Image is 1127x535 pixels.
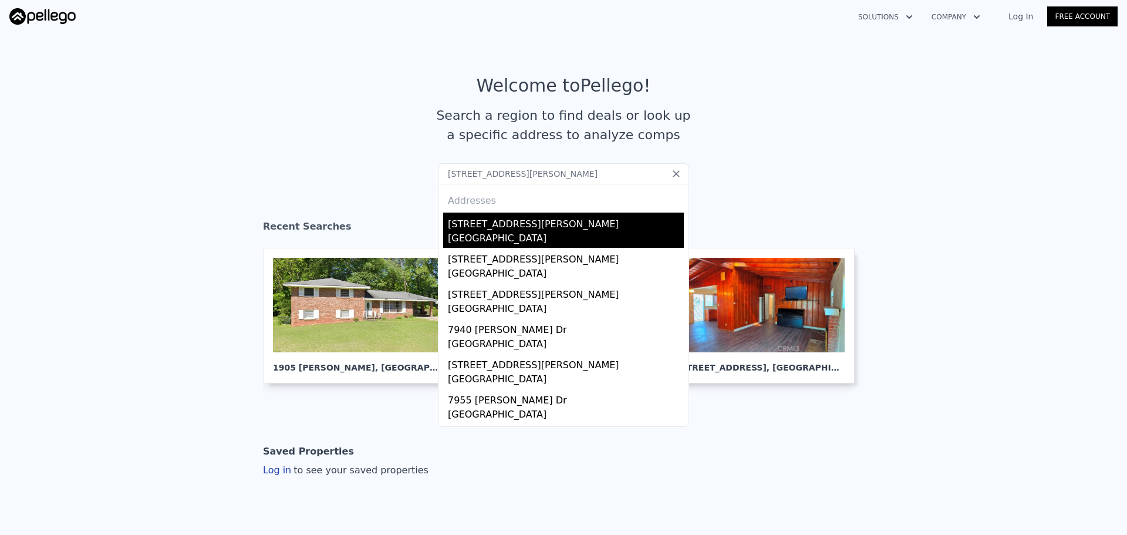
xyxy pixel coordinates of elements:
div: 7955 [PERSON_NAME] Dr [448,389,684,408]
div: 7943 [PERSON_NAME] Dr [448,424,684,443]
div: Saved Properties [263,440,354,463]
a: 1905 [PERSON_NAME], [GEOGRAPHIC_DATA] [263,248,460,383]
div: 7940 [PERSON_NAME] Dr [448,318,684,337]
div: [GEOGRAPHIC_DATA] [448,372,684,389]
div: [GEOGRAPHIC_DATA] [448,231,684,248]
div: [STREET_ADDRESS][PERSON_NAME] [448,283,684,302]
a: [STREET_ADDRESS], [GEOGRAPHIC_DATA] [667,248,864,383]
div: [GEOGRAPHIC_DATA] [448,408,684,424]
div: Addresses [443,184,684,213]
div: Search a region to find deals or look up a specific address to analyze comps [432,106,695,144]
div: Recent Searches [263,210,864,248]
button: Company [922,6,990,28]
div: [STREET_ADDRESS][PERSON_NAME] [448,354,684,372]
a: Log In [994,11,1047,22]
div: Welcome to Pellego ! [477,75,651,96]
div: 1905 [PERSON_NAME] , [GEOGRAPHIC_DATA] [273,352,441,374]
div: [GEOGRAPHIC_DATA] [448,337,684,354]
div: [STREET_ADDRESS][PERSON_NAME] [448,248,684,267]
div: Log in [263,463,428,477]
div: [STREET_ADDRESS][PERSON_NAME] [448,213,684,231]
div: [GEOGRAPHIC_DATA] [448,302,684,318]
img: Pellego [9,8,76,25]
span: to see your saved properties [291,465,428,476]
button: Solutions [849,6,922,28]
div: [STREET_ADDRESS] , [GEOGRAPHIC_DATA] [677,352,845,374]
input: Search an address or region... [438,163,689,184]
div: [GEOGRAPHIC_DATA] [448,267,684,283]
a: Free Account [1047,6,1118,26]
